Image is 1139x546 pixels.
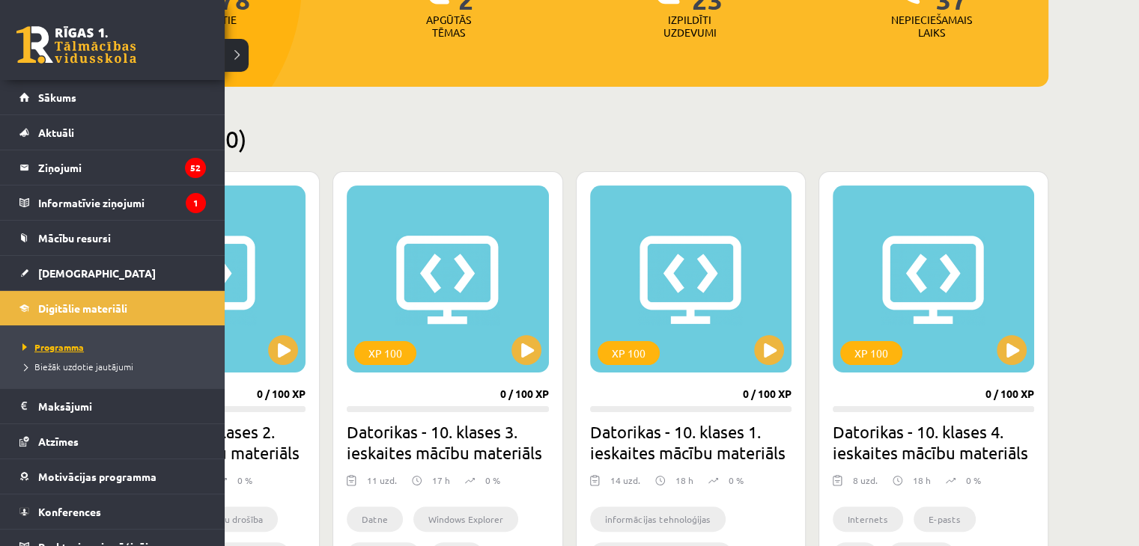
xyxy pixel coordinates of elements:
h2: Datorikas - 10. klases 4. ieskaites mācību materiāls [833,421,1034,463]
legend: Informatīvie ziņojumi [38,185,206,220]
p: Izpildīti uzdevumi [660,13,719,39]
legend: Maksājumi [38,389,206,423]
i: 1 [186,193,206,213]
legend: Ziņojumi [38,150,206,185]
li: Windows Explorer [413,506,518,532]
li: Internets [833,506,903,532]
p: Apgūtās tēmas [419,13,478,39]
span: Atzīmes [38,435,79,448]
a: Digitālie materiāli [19,291,206,325]
li: Datne [347,506,403,532]
span: Mācību resursi [38,231,111,245]
a: Motivācijas programma [19,459,206,494]
p: Nepieciešamais laiks [891,13,972,39]
div: 14 uzd. [610,473,640,496]
div: 8 uzd. [853,473,878,496]
a: Mācību resursi [19,221,206,255]
a: [DEMOGRAPHIC_DATA] [19,256,206,290]
li: E-pasts [914,506,976,532]
a: Rīgas 1. Tālmācības vidusskola [16,26,136,64]
div: XP 100 [840,341,902,365]
a: Aktuāli [19,115,206,150]
h2: Pieejamie (10) [90,124,1048,153]
a: Programma [19,340,210,354]
span: [DEMOGRAPHIC_DATA] [38,266,156,280]
p: 18 h [675,473,693,487]
p: 0 % [966,473,981,487]
a: Ziņojumi52 [19,150,206,185]
div: XP 100 [598,341,660,365]
div: 11 uzd. [367,473,397,496]
p: 0 % [729,473,744,487]
span: Aktuāli [38,126,74,139]
span: Biežāk uzdotie jautājumi [19,361,133,372]
span: Digitālie materiāli [38,301,127,315]
div: XP 100 [354,341,416,365]
a: Sākums [19,80,206,114]
a: Biežāk uzdotie jautājumi [19,360,210,373]
p: 0 % [485,473,500,487]
i: 52 [185,158,206,178]
a: Atzīmes [19,424,206,458]
li: informācijas tehnoloģijas [590,506,726,532]
a: Informatīvie ziņojumi1 [19,185,206,220]
p: 17 h [432,473,450,487]
a: Maksājumi [19,389,206,423]
p: 0 % [237,473,252,487]
span: Konferences [38,505,101,518]
span: Sākums [38,91,76,104]
h2: Datorikas - 10. klases 3. ieskaites mācību materiāls [347,421,548,463]
li: Datu drošība [194,506,278,532]
span: Programma [19,341,84,353]
a: Konferences [19,494,206,529]
p: 18 h [913,473,931,487]
span: Motivācijas programma [38,470,157,483]
h2: Datorikas - 10. klases 1. ieskaites mācību materiāls [590,421,792,463]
